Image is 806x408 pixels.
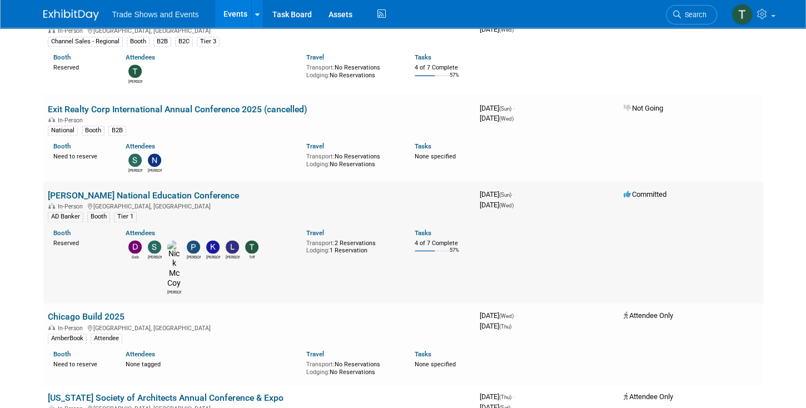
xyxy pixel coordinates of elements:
div: Need to reserve [53,151,109,161]
div: 2 Reservations 1 Reservation [306,237,398,255]
img: Nate McCombs [148,153,161,167]
a: Tasks [415,53,431,61]
td: 57% [450,247,459,262]
span: None specified [415,361,456,368]
div: B2B [153,37,171,47]
span: Trade Shows and Events [112,10,199,19]
img: Kimberly Flewelling [206,240,220,253]
span: In-Person [58,117,86,124]
span: (Wed) [499,202,514,208]
img: In-Person Event [48,117,55,122]
a: Travel [306,229,324,237]
span: [DATE] [480,311,517,320]
span: [DATE] [480,201,514,209]
img: Steven Wechselberger [148,240,161,253]
span: [DATE] [480,190,515,198]
span: Lodging: [306,72,330,79]
span: (Sun) [499,192,511,198]
a: Booth [53,53,71,61]
a: Tasks [415,229,431,237]
a: Travel [306,142,324,150]
div: Tier 3 [197,37,220,47]
a: Attendees [126,53,155,61]
div: Steven Wechselberger [148,253,162,260]
span: - [515,311,517,320]
a: Exit Realty Corp International Annual Conference 2025 (cancelled) [48,104,307,115]
span: None specified [415,153,456,160]
div: None tagged [126,359,298,369]
span: In-Person [58,27,86,34]
span: Lodging: [306,161,330,168]
div: Booth [82,126,105,136]
span: Lodging: [306,369,330,376]
span: - [513,104,515,112]
div: Thomas Horrell [128,78,142,84]
span: (Thu) [499,394,511,400]
span: Transport: [306,240,335,247]
span: (Wed) [499,116,514,122]
span: Lodging: [306,247,330,254]
span: (Thu) [499,324,511,330]
a: [US_STATE] Society of Architects Annual Conference & Expo [48,392,283,403]
img: In-Person Event [48,27,55,33]
div: Deb Leadbetter [128,253,142,260]
div: Pam Reihs [187,253,201,260]
div: Simona Daneshfar [128,167,142,173]
img: Thomas Horrell [128,64,142,78]
div: Tiff Wagner [245,253,259,260]
span: Attendee Only [624,311,673,320]
div: No Reservations No Reservations [306,62,398,79]
span: (Wed) [499,27,514,33]
img: Deb Leadbetter [128,240,142,253]
div: B2C [175,37,193,47]
img: In-Person Event [48,203,55,208]
img: Laurie Coe [226,240,239,253]
a: Tasks [415,142,431,150]
div: Booth [127,37,150,47]
div: [GEOGRAPHIC_DATA], [GEOGRAPHIC_DATA] [48,26,471,34]
div: Nate McCombs [148,167,162,173]
td: 57% [450,72,459,87]
span: [DATE] [480,104,515,112]
div: 4 of 7 Complete [415,240,470,247]
img: Tiff Wagner [245,240,258,253]
div: B2B [108,126,126,136]
div: No Reservations No Reservations [306,359,398,376]
span: [DATE] [480,322,511,330]
a: Tasks [415,350,431,358]
div: No Reservations No Reservations [306,151,398,168]
div: AmberBook [48,334,87,344]
span: - [513,392,515,401]
div: Reserved [53,62,109,72]
span: Attendee Only [624,392,673,401]
div: Attendee [91,334,122,344]
a: Booth [53,142,71,150]
span: Transport: [306,64,335,71]
span: [DATE] [480,114,514,122]
div: 4 of 7 Complete [415,64,470,72]
span: Transport: [306,361,335,368]
a: Attendees [126,350,155,358]
div: [GEOGRAPHIC_DATA], [GEOGRAPHIC_DATA] [48,323,471,332]
span: (Wed) [499,313,514,319]
img: Nick McCoy [167,240,181,288]
span: Transport: [306,153,335,160]
span: [DATE] [480,392,515,401]
div: Tier 1 [114,212,137,222]
div: [GEOGRAPHIC_DATA], [GEOGRAPHIC_DATA] [48,201,471,210]
img: In-Person Event [48,325,55,330]
a: Attendees [126,229,155,237]
a: [PERSON_NAME] National Education Conference [48,190,239,201]
span: Not Going [624,104,663,112]
div: Channel Sales - Regional [48,37,123,47]
span: [DATE] [480,25,514,33]
div: Laurie Coe [226,253,240,260]
a: Travel [306,350,324,358]
span: - [513,190,515,198]
div: Nick McCoy [167,288,181,295]
a: Booth [53,350,71,358]
div: Booth [87,212,110,222]
div: National [48,126,78,136]
a: Chicago Build 2025 [48,311,125,322]
div: Reserved [53,237,109,247]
